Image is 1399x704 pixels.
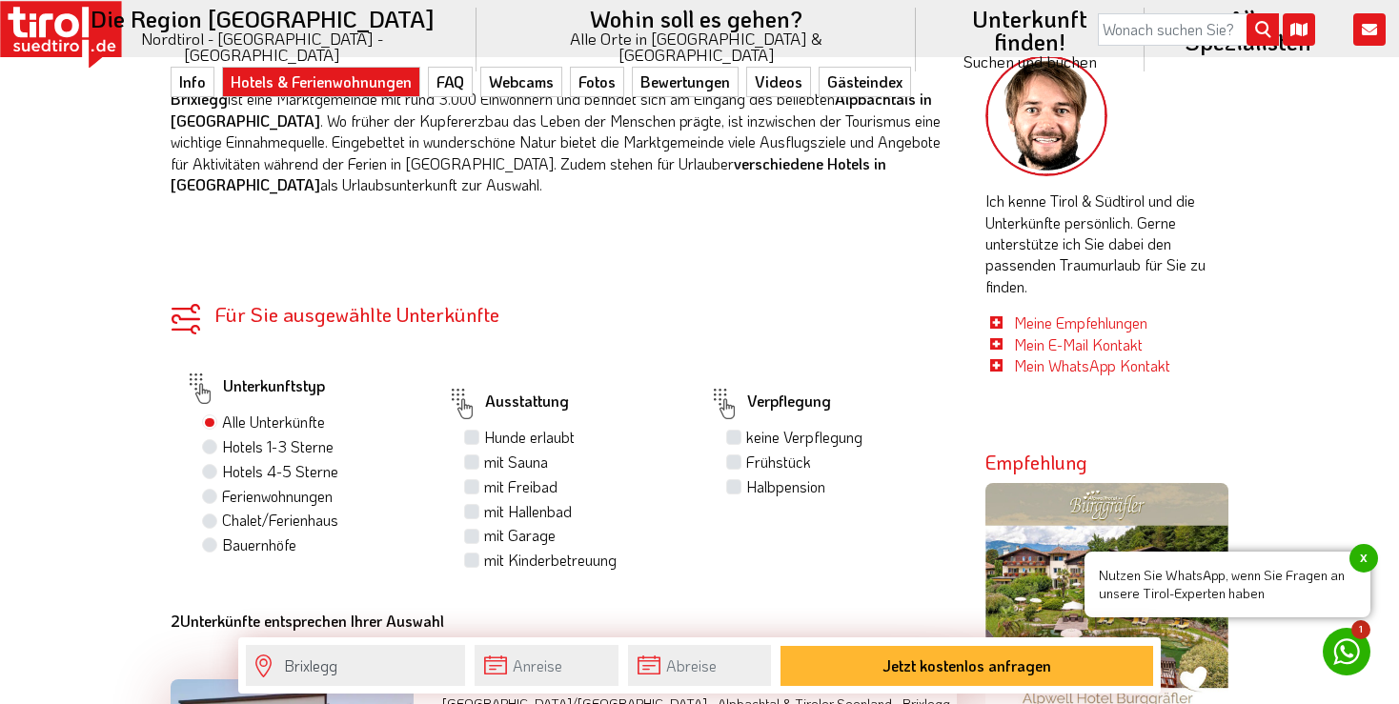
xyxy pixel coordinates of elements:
[1283,13,1315,46] i: Karte öffnen
[246,645,466,686] input: Wo soll's hingehen?
[1098,13,1279,46] input: Wonach suchen Sie?
[475,645,618,686] input: Anreise
[1014,312,1147,332] a: Meine Empfehlungen
[939,53,1122,70] small: Suchen und buchen
[499,30,893,63] small: Alle Orte in [GEOGRAPHIC_DATA] & [GEOGRAPHIC_DATA]
[1349,544,1378,573] span: x
[171,89,228,109] strong: Brixlegg
[171,153,886,194] strong: verschiedene Hotels in [GEOGRAPHIC_DATA]
[222,461,338,482] label: Hotels 4-5 Sterne
[985,450,1087,474] strong: Empfehlung
[171,89,957,195] p: ist eine Marktgemeinde mit rund 3.000 Einwohnern und befindet sich am Eingang des beliebten . Wo ...
[484,427,575,448] label: Hunde erlaubt
[171,611,180,631] b: 2
[171,304,957,324] div: Für Sie ausgewählte Unterkünfte
[1014,355,1170,375] a: Mein WhatsApp Kontakt
[985,55,1107,177] img: frag-markus.png
[222,436,334,457] label: Hotels 1-3 Sterne
[171,89,932,130] strong: Alpbachtals in [GEOGRAPHIC_DATA]
[171,611,444,631] b: Unterkünfte entsprechen Ihrer Auswahl
[1351,620,1370,639] span: 1
[447,382,569,426] label: Ausstattung
[746,452,811,473] label: Frühstück
[746,476,825,497] label: Halbpension
[222,486,333,507] label: Ferienwohnungen
[985,55,1228,377] div: Ich kenne Tirol & Südtirol und die Unterkünfte persönlich. Gerne unterstütze ich Sie dabei den pa...
[1014,334,1143,354] a: Mein E-Mail Kontakt
[1353,13,1386,46] i: Kontakt
[484,550,617,571] label: mit Kinderbetreuung
[628,645,771,686] input: Abreise
[781,646,1153,686] button: Jetzt kostenlos anfragen
[484,476,558,497] label: mit Freibad
[484,452,548,473] label: mit Sauna
[71,30,454,63] small: Nordtirol - [GEOGRAPHIC_DATA] - [GEOGRAPHIC_DATA]
[484,525,556,546] label: mit Garage
[709,382,831,426] label: Verpflegung
[1085,552,1370,617] span: Nutzen Sie WhatsApp, wenn Sie Fragen an unsere Tirol-Experten haben
[222,412,325,432] label: Alle Unterkünfte
[222,510,338,531] label: Chalet/Ferienhaus
[746,427,862,448] label: keine Verpflegung
[1323,628,1370,675] a: 1 Nutzen Sie WhatsApp, wenn Sie Fragen an unsere Tirol-Experten habenx
[484,501,572,522] label: mit Hallenbad
[185,367,325,411] label: Unterkunftstyp
[222,534,296,555] label: Bauernhöfe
